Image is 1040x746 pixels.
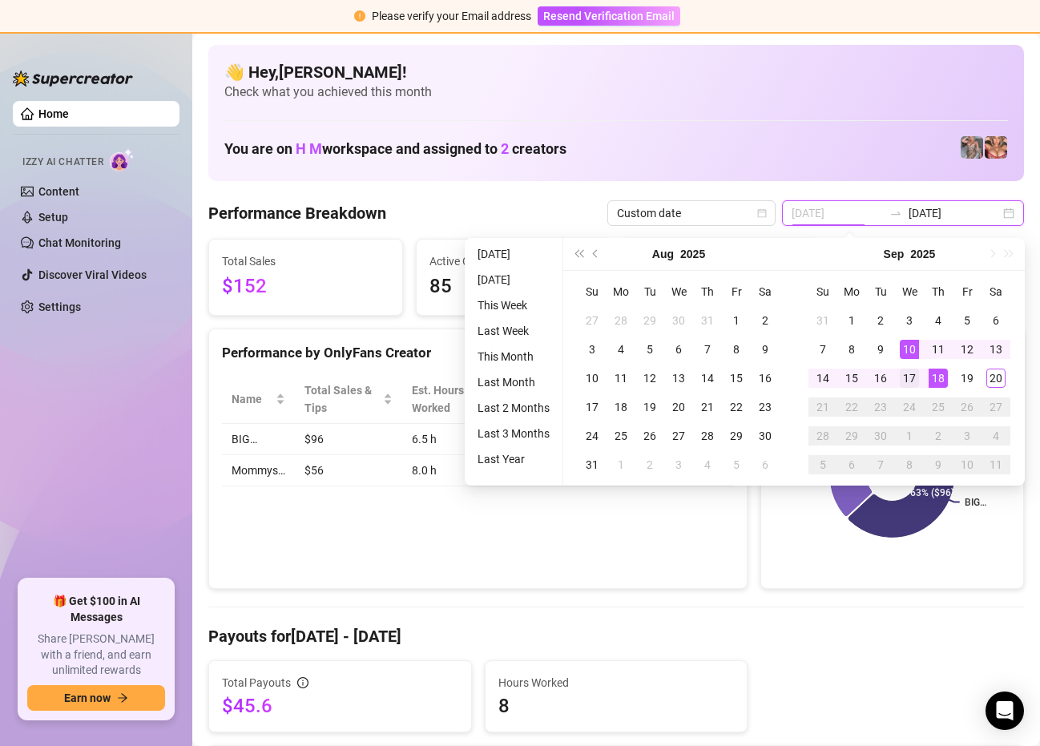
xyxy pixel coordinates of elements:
td: 2025-09-27 [982,393,1010,421]
td: 2025-10-08 [895,450,924,479]
h4: Performance Breakdown [208,202,386,224]
div: 15 [842,369,861,388]
td: 2025-09-10 [895,335,924,364]
div: 24 [582,426,602,446]
span: calendar [757,208,767,218]
div: 21 [698,397,717,417]
div: 28 [698,426,717,446]
td: 2025-09-30 [866,421,895,450]
td: 2025-09-11 [924,335,953,364]
td: 2025-09-17 [895,364,924,393]
button: Choose a year [910,238,935,270]
div: 1 [611,455,631,474]
td: 2025-08-23 [751,393,780,421]
div: 19 [640,397,659,417]
h4: 👋 Hey, [PERSON_NAME] ! [224,61,1008,83]
div: 7 [871,455,890,474]
td: 2025-08-09 [751,335,780,364]
span: Check what you achieved this month [224,83,1008,101]
td: $56 [295,455,402,486]
td: 2025-09-01 [837,306,866,335]
span: exclamation-circle [354,10,365,22]
td: 2025-08-15 [722,364,751,393]
div: 30 [756,426,775,446]
td: 2025-09-02 [866,306,895,335]
th: Th [693,277,722,306]
div: 3 [900,311,919,330]
div: 14 [698,369,717,388]
th: Fr [722,277,751,306]
div: 15 [727,369,746,388]
div: 17 [900,369,919,388]
div: 24 [900,397,919,417]
th: Sa [751,277,780,306]
td: 2025-10-10 [953,450,982,479]
div: 29 [842,426,861,446]
td: 2025-09-21 [808,393,837,421]
span: Resend Verification Email [543,10,675,22]
div: 18 [611,397,631,417]
div: 28 [611,311,631,330]
div: 16 [871,369,890,388]
span: Total Payouts [222,674,291,692]
a: Chat Monitoring [38,236,121,249]
div: 26 [640,426,659,446]
div: 21 [813,397,832,417]
button: Previous month (PageUp) [587,238,605,270]
td: 2025-10-05 [808,450,837,479]
div: 8 [842,340,861,359]
td: 2025-08-04 [607,335,635,364]
div: 27 [669,426,688,446]
div: 19 [957,369,977,388]
td: 2025-09-12 [953,335,982,364]
a: Setup [38,211,68,224]
span: Earn now [64,692,111,704]
td: 2025-08-20 [664,393,693,421]
th: Tu [866,277,895,306]
div: 2 [640,455,659,474]
span: Izzy AI Chatter [22,155,103,170]
button: Choose a month [652,238,674,270]
th: Fr [953,277,982,306]
span: 85 [429,272,597,302]
div: 30 [669,311,688,330]
td: 2025-09-09 [866,335,895,364]
div: 30 [871,426,890,446]
span: $45.6 [222,693,458,719]
td: 2025-09-19 [953,364,982,393]
td: 2025-08-02 [751,306,780,335]
li: Last 3 Months [471,424,556,443]
td: 2025-07-27 [578,306,607,335]
td: 2025-09-03 [664,450,693,479]
button: Choose a year [680,238,705,270]
td: 2025-08-11 [607,364,635,393]
div: Open Intercom Messenger [986,692,1024,730]
td: 2025-10-06 [837,450,866,479]
span: 2 [501,140,509,157]
th: Mo [837,277,866,306]
td: 2025-09-06 [751,450,780,479]
td: 2025-08-06 [664,335,693,364]
td: 2025-09-04 [924,306,953,335]
td: 2025-08-27 [664,421,693,450]
th: Su [578,277,607,306]
td: 2025-09-05 [953,306,982,335]
h4: Payouts for [DATE] - [DATE] [208,625,1024,647]
a: Home [38,107,69,120]
div: Please verify your Email address [372,7,531,25]
div: 7 [813,340,832,359]
span: Hours Worked [498,674,735,692]
div: 3 [669,455,688,474]
div: 9 [929,455,948,474]
input: End date [909,204,1000,222]
li: This Week [471,296,556,315]
div: Est. Hours Worked [412,381,490,417]
div: 26 [957,397,977,417]
th: We [895,277,924,306]
button: Resend Verification Email [538,6,680,26]
div: 6 [756,455,775,474]
a: Discover Viral Videos [38,268,147,281]
img: pennylondon [985,136,1007,159]
text: BIG… [965,497,986,508]
span: 🎁 Get $100 in AI Messages [27,594,165,625]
